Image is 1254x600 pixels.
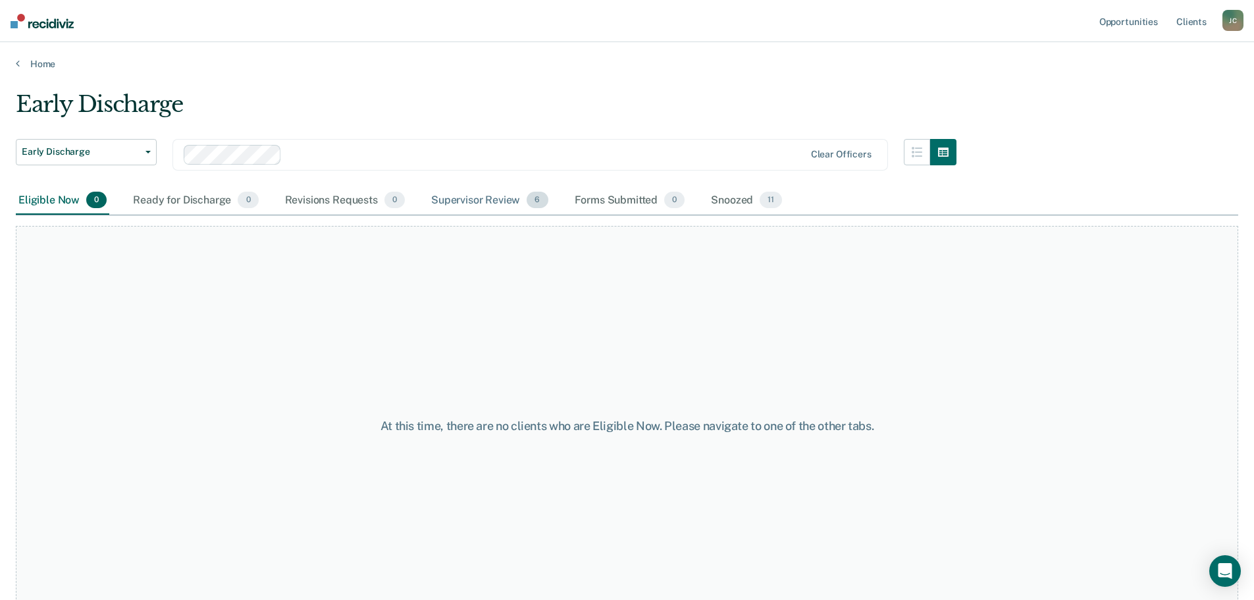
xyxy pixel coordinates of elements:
[664,192,685,209] span: 0
[86,192,107,209] span: 0
[16,139,157,165] button: Early Discharge
[811,149,872,160] div: Clear officers
[1222,10,1243,31] button: JC
[429,186,551,215] div: Supervisor Review6
[708,186,785,215] div: Snoozed11
[22,146,140,157] span: Early Discharge
[130,186,261,215] div: Ready for Discharge0
[384,192,405,209] span: 0
[16,186,109,215] div: Eligible Now0
[527,192,548,209] span: 6
[282,186,407,215] div: Revisions Requests0
[572,186,688,215] div: Forms Submitted0
[322,419,933,433] div: At this time, there are no clients who are Eligible Now. Please navigate to one of the other tabs.
[238,192,258,209] span: 0
[1209,555,1241,587] div: Open Intercom Messenger
[16,91,956,128] div: Early Discharge
[760,192,782,209] span: 11
[1222,10,1243,31] div: J C
[11,14,74,28] img: Recidiviz
[16,58,1238,70] a: Home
